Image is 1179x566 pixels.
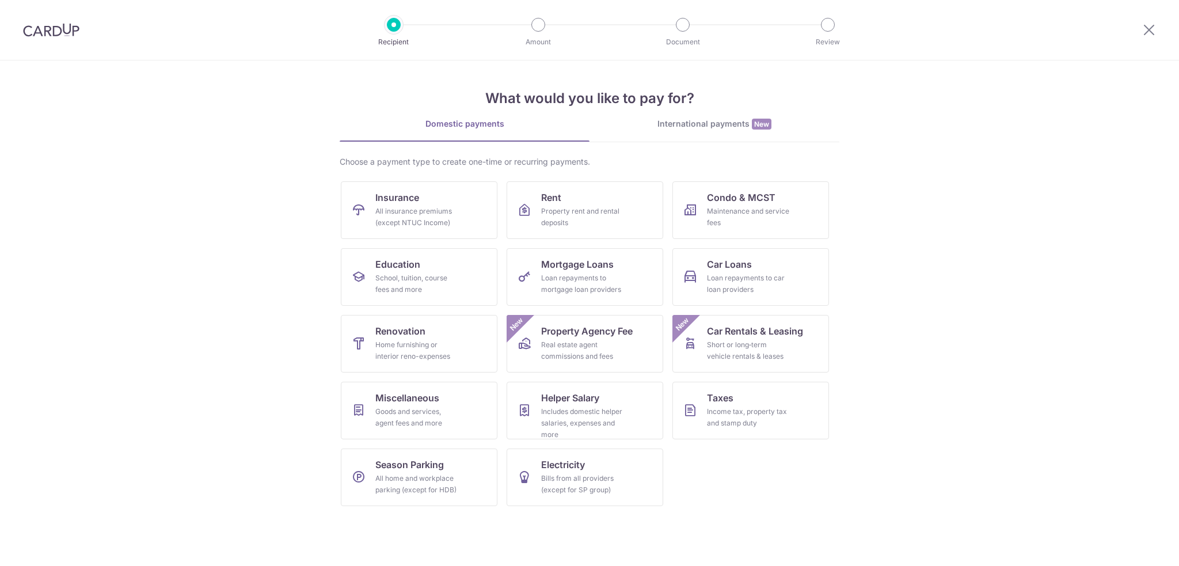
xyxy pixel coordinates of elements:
[541,257,614,271] span: Mortgage Loans
[541,206,624,229] div: Property rent and rental deposits
[375,473,458,496] div: All home and workplace parking (except for HDB)
[340,118,589,130] div: Domestic payments
[375,191,419,204] span: Insurance
[707,324,803,338] span: Car Rentals & Leasing
[672,248,829,306] a: Car LoansLoan repayments to car loan providers
[672,382,829,439] a: TaxesIncome tax, property tax and stamp duty
[340,88,839,109] h4: What would you like to pay for?
[340,156,839,168] div: Choose a payment type to create one-time or recurring payments.
[640,36,725,48] p: Document
[341,248,497,306] a: EducationSchool, tuition, course fees and more
[341,181,497,239] a: InsuranceAll insurance premiums (except NTUC Income)
[375,339,458,362] div: Home furnishing or interior reno-expenses
[102,8,125,18] span: Help
[375,257,420,271] span: Education
[507,315,526,334] span: New
[375,406,458,429] div: Goods and services, agent fees and more
[375,458,444,472] span: Season Parking
[541,324,633,338] span: Property Agency Fee
[507,382,663,439] a: Helper SalaryIncludes domestic helper salaries, expenses and more
[541,391,599,405] span: Helper Salary
[673,315,692,334] span: New
[707,406,790,429] div: Income tax, property tax and stamp duty
[672,315,829,373] a: Car Rentals & LeasingShort or long‑term vehicle rentals & leasesNew
[541,272,624,295] div: Loan repayments to mortgage loan providers
[541,406,624,440] div: Includes domestic helper salaries, expenses and more
[707,391,733,405] span: Taxes
[507,315,663,373] a: Property Agency FeeReal estate agent commissions and feesNew
[375,206,458,229] div: All insurance premiums (except NTUC Income)
[341,315,497,373] a: RenovationHome furnishing or interior reno-expenses
[507,181,663,239] a: RentProperty rent and rental deposits
[375,391,439,405] span: Miscellaneous
[341,449,497,506] a: Season ParkingAll home and workplace parking (except for HDB)
[752,119,771,130] span: New
[707,206,790,229] div: Maintenance and service fees
[23,23,79,37] img: CardUp
[541,191,561,204] span: Rent
[589,118,839,130] div: International payments
[541,458,585,472] span: Electricity
[707,257,752,271] span: Car Loans
[375,272,458,295] div: School, tuition, course fees and more
[672,181,829,239] a: Condo & MCSTMaintenance and service fees
[496,36,581,48] p: Amount
[351,36,436,48] p: Recipient
[507,248,663,306] a: Mortgage LoansLoan repayments to mortgage loan providers
[785,36,870,48] p: Review
[507,449,663,506] a: ElectricityBills from all providers (except for SP group)
[541,339,624,362] div: Real estate agent commissions and fees
[707,191,775,204] span: Condo & MCST
[341,382,497,439] a: MiscellaneousGoods and services, agent fees and more
[541,473,624,496] div: Bills from all providers (except for SP group)
[707,272,790,295] div: Loan repayments to car loan providers
[375,324,425,338] span: Renovation
[707,339,790,362] div: Short or long‑term vehicle rentals & leases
